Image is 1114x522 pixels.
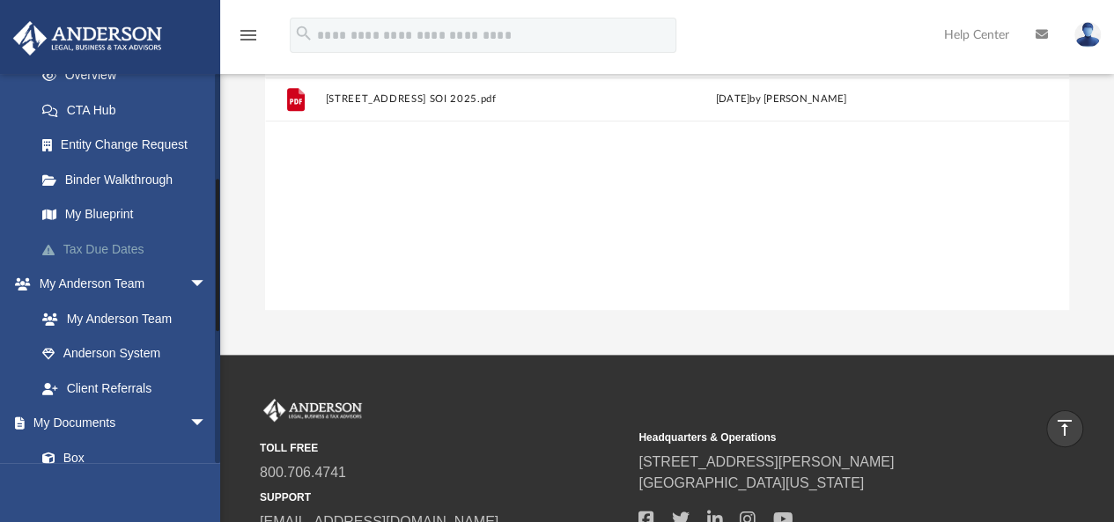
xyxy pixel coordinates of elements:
a: CTA Hub [25,92,233,128]
span: arrow_drop_down [189,406,225,442]
small: Headquarters & Operations [638,430,1005,445]
a: Binder Walkthrough [25,162,233,197]
i: search [294,24,314,43]
button: [STREET_ADDRESS] SOI 2025.pdf [325,94,623,106]
a: Client Referrals [25,371,225,406]
img: User Pic [1074,22,1101,48]
img: Anderson Advisors Platinum Portal [260,399,365,422]
a: My Anderson Teamarrow_drop_down [12,267,225,302]
a: 800.706.4741 [260,465,346,480]
a: My Documentsarrow_drop_down [12,406,225,441]
a: menu [238,33,259,46]
i: vertical_align_top [1054,417,1075,438]
a: Anderson System [25,336,225,371]
a: Box [25,440,216,475]
a: vertical_align_top [1046,410,1083,447]
span: arrow_drop_down [189,267,225,303]
img: Anderson Advisors Platinum Portal [8,21,167,55]
a: [GEOGRAPHIC_DATA][US_STATE] [638,475,864,490]
a: Entity Change Request [25,128,233,163]
a: [STREET_ADDRESS][PERSON_NAME] [638,454,894,469]
span: [DATE] [715,94,749,104]
a: Overview [25,58,233,93]
i: menu [238,25,259,46]
div: by [PERSON_NAME] [631,92,930,107]
small: SUPPORT [260,489,626,505]
a: My Blueprint [25,197,225,232]
small: TOLL FREE [260,440,626,456]
a: My Anderson Team [25,301,216,336]
a: Tax Due Dates [25,232,233,267]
